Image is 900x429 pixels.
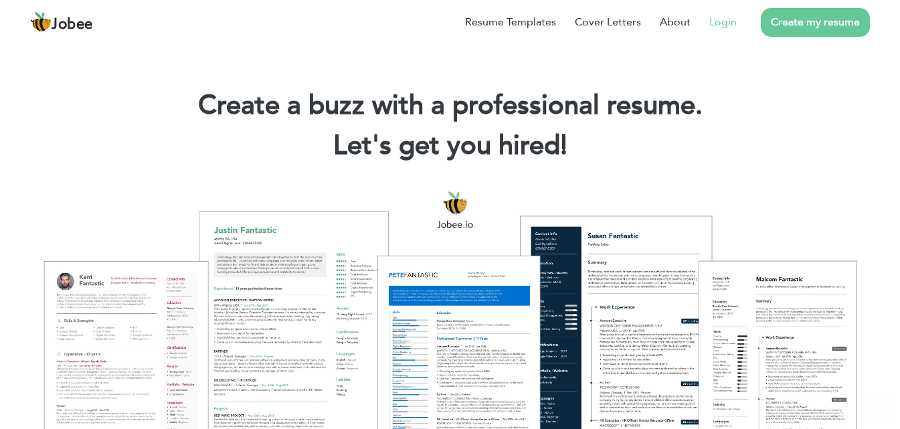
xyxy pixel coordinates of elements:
[399,127,567,164] span: get you hired!
[20,88,880,123] h1: Create a buzz with a professional resume.
[660,14,691,30] a: About
[761,8,870,37] a: Create my resume
[709,14,737,30] a: Login
[465,14,556,30] a: Resume Templates
[575,14,641,30] a: Cover Letters
[561,127,567,164] span: |
[20,128,880,163] h2: Let's
[30,11,93,33] a: Jobee
[30,11,52,33] img: jobee.io
[52,17,93,32] span: Jobee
